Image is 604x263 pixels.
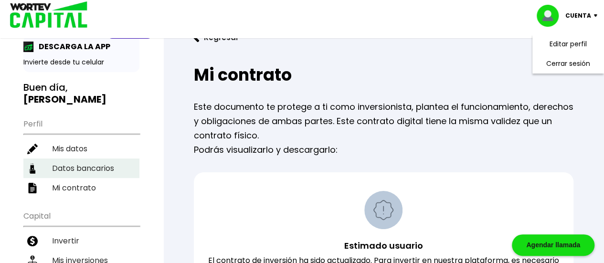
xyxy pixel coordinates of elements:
[23,113,139,198] ul: Perfil
[23,57,139,67] p: Invierte desde tu celular
[27,236,38,246] img: invertir-icon.b3b967d7.svg
[550,39,587,49] a: Editar perfil
[512,234,594,256] div: Agendar llamada
[23,42,34,52] img: app-icon
[23,231,139,251] a: Invertir
[23,158,139,178] a: Datos bancarios
[23,93,106,106] b: [PERSON_NAME]
[194,100,573,143] p: Este documento te protege a ti como inversionista, plantea el funcionamiento, derechos y obligaci...
[23,139,139,158] a: Mis datos
[23,82,139,105] h3: Buen día,
[23,178,139,198] a: Mi contrato
[27,163,38,174] img: datos-icon.10cf9172.svg
[27,183,38,193] img: contrato-icon.f2db500c.svg
[194,65,573,84] h2: Mi contrato
[194,143,573,157] p: Podrás visualizarlo y descargarlo:
[344,240,423,252] span: Estimado usuario
[565,9,591,23] p: Cuenta
[27,144,38,154] img: editar-icon.952d3147.svg
[34,41,110,53] p: DESCARGA LA APP
[537,5,565,27] img: profile-image
[591,14,604,17] img: icon-down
